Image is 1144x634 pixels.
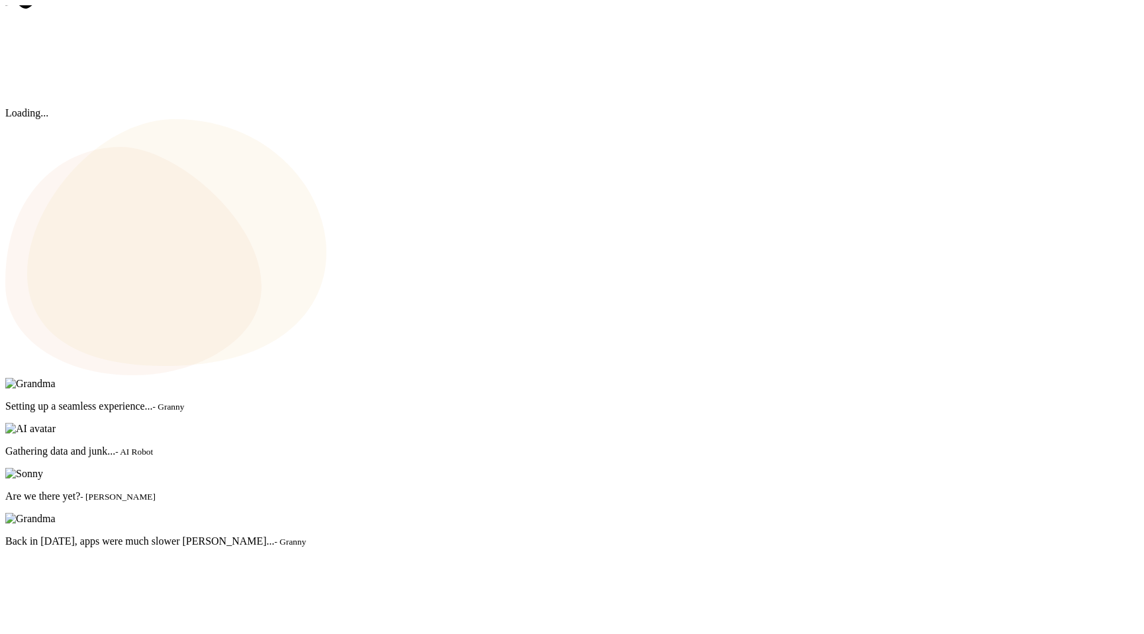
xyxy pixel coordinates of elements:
[80,492,156,502] small: - [PERSON_NAME]
[5,468,43,480] img: Sonny
[5,5,1139,119] div: Loading...
[5,378,56,390] img: Grandma
[5,445,1139,457] p: Gathering data and junk...
[115,447,153,457] small: - AI Robot
[5,535,1139,547] p: Back in [DATE], apps were much slower [PERSON_NAME]...
[5,400,1139,412] p: Setting up a seamless experience...
[275,537,307,547] small: - Granny
[5,490,1139,502] p: Are we there yet?
[153,402,185,412] small: - Granny
[5,513,56,525] img: Grandma
[5,423,56,435] img: AI avatar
